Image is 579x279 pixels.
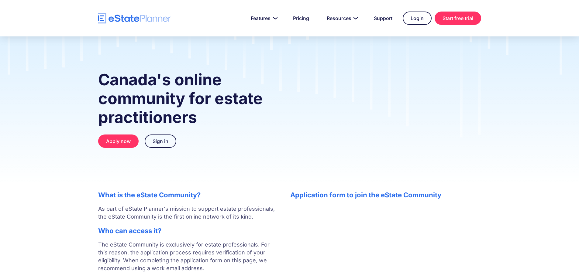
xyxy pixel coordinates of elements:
a: Login [403,12,432,25]
a: Start free trial [435,12,481,25]
a: Features [243,12,283,24]
p: As part of eState Planner's mission to support estate professionals, the eState Community is the ... [98,205,278,221]
a: Apply now [98,134,139,148]
a: Pricing [286,12,316,24]
h2: Application form to join the eState Community [290,191,481,199]
h2: Who can access it? [98,227,278,235]
h2: What is the eState Community? [98,191,278,199]
a: Resources [319,12,364,24]
a: home [98,13,171,24]
a: Sign in [145,134,176,148]
a: Support [367,12,400,24]
strong: Canada's online community for estate practitioners [98,70,263,127]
